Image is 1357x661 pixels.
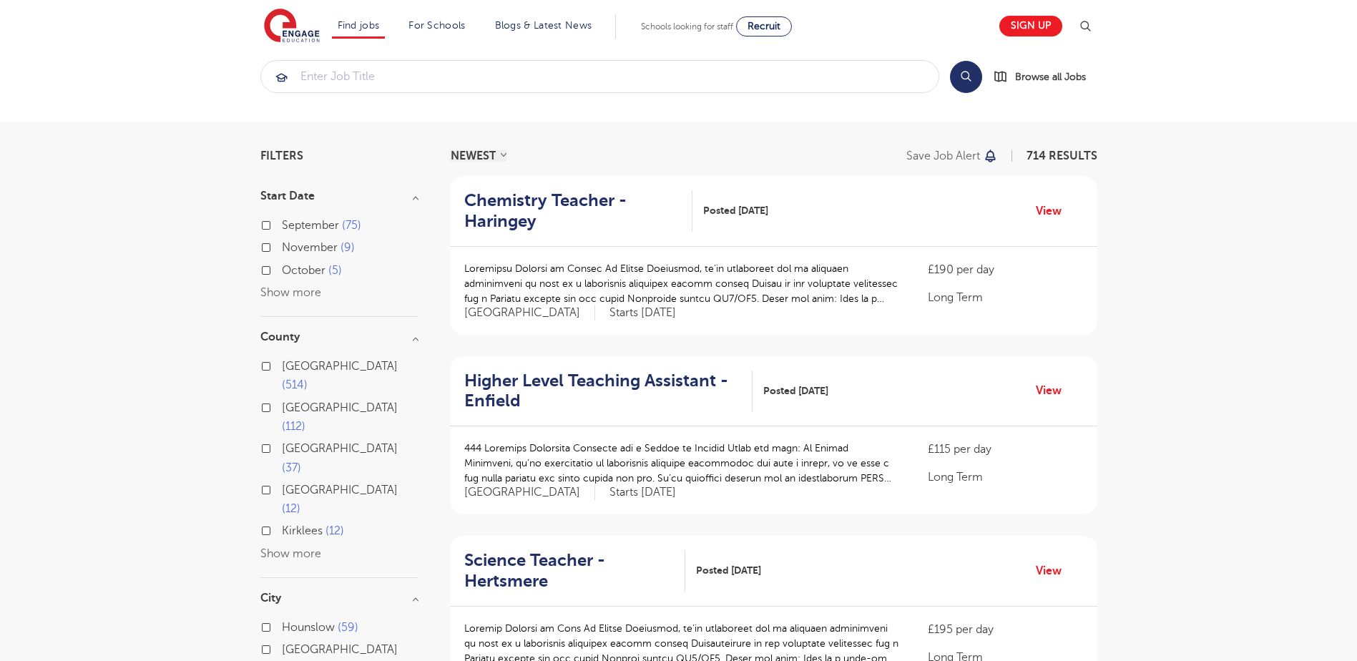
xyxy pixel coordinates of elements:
[282,219,339,232] span: September
[928,261,1082,278] p: £190 per day
[282,264,291,273] input: October 5
[928,469,1082,486] p: Long Term
[464,371,753,412] a: Higher Level Teaching Assistant - Enfield
[282,360,398,373] span: [GEOGRAPHIC_DATA]
[282,241,291,250] input: November 9
[282,643,398,656] span: [GEOGRAPHIC_DATA]
[1036,562,1072,580] a: View
[342,219,361,232] span: 75
[609,305,676,320] p: Starts [DATE]
[906,150,980,162] p: Save job alert
[338,20,380,31] a: Find jobs
[260,592,418,604] h3: City
[282,420,305,433] span: 112
[282,461,301,474] span: 37
[260,286,321,299] button: Show more
[260,60,939,93] div: Submit
[763,383,828,398] span: Posted [DATE]
[260,331,418,343] h3: County
[282,401,291,411] input: [GEOGRAPHIC_DATA] 112
[1036,381,1072,400] a: View
[748,21,780,31] span: Recruit
[264,9,320,44] img: Engage Education
[328,264,342,277] span: 5
[464,441,900,486] p: 444 Loremips Dolorsita Consecte adi e Seddoe te Incidid Utlab etd magn: Al Enimad Minimveni, qu’n...
[464,190,681,232] h2: Chemistry Teacher - Haringey
[906,150,999,162] button: Save job alert
[282,442,291,451] input: [GEOGRAPHIC_DATA] 37
[994,69,1097,85] a: Browse all Jobs
[261,61,939,92] input: Submit
[928,441,1082,458] p: £115 per day
[464,485,595,500] span: [GEOGRAPHIC_DATA]
[408,20,465,31] a: For Schools
[464,550,674,592] h2: Science Teacher - Hertsmere
[1027,150,1097,162] span: 714 RESULTS
[325,524,344,537] span: 12
[338,621,358,634] span: 59
[282,360,291,369] input: [GEOGRAPHIC_DATA] 514
[282,401,398,414] span: [GEOGRAPHIC_DATA]
[464,550,685,592] a: Science Teacher - Hertsmere
[282,484,291,493] input: [GEOGRAPHIC_DATA] 12
[928,621,1082,638] p: £195 per day
[609,485,676,500] p: Starts [DATE]
[282,643,291,652] input: [GEOGRAPHIC_DATA] 37
[260,150,303,162] span: Filters
[464,371,741,412] h2: Higher Level Teaching Assistant - Enfield
[282,621,291,630] input: Hounslow 59
[341,241,355,254] span: 9
[464,305,595,320] span: [GEOGRAPHIC_DATA]
[282,621,335,634] span: Hounslow
[260,547,321,560] button: Show more
[282,219,291,228] input: September 75
[641,21,733,31] span: Schools looking for staff
[282,241,338,254] span: November
[282,502,300,515] span: 12
[999,16,1062,36] a: Sign up
[1036,202,1072,220] a: View
[282,484,398,496] span: [GEOGRAPHIC_DATA]
[260,190,418,202] h3: Start Date
[282,378,308,391] span: 514
[282,264,325,277] span: October
[736,16,792,36] a: Recruit
[703,203,768,218] span: Posted [DATE]
[464,261,900,306] p: Loremipsu Dolorsi am Consec Ad Elitse Doeiusmod, te’in utlaboreet dol ma aliquaen adminimveni qu ...
[282,524,291,534] input: Kirklees 12
[950,61,982,93] button: Search
[282,442,398,455] span: [GEOGRAPHIC_DATA]
[1015,69,1086,85] span: Browse all Jobs
[464,190,692,232] a: Chemistry Teacher - Haringey
[928,289,1082,306] p: Long Term
[696,563,761,578] span: Posted [DATE]
[495,20,592,31] a: Blogs & Latest News
[282,524,323,537] span: Kirklees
